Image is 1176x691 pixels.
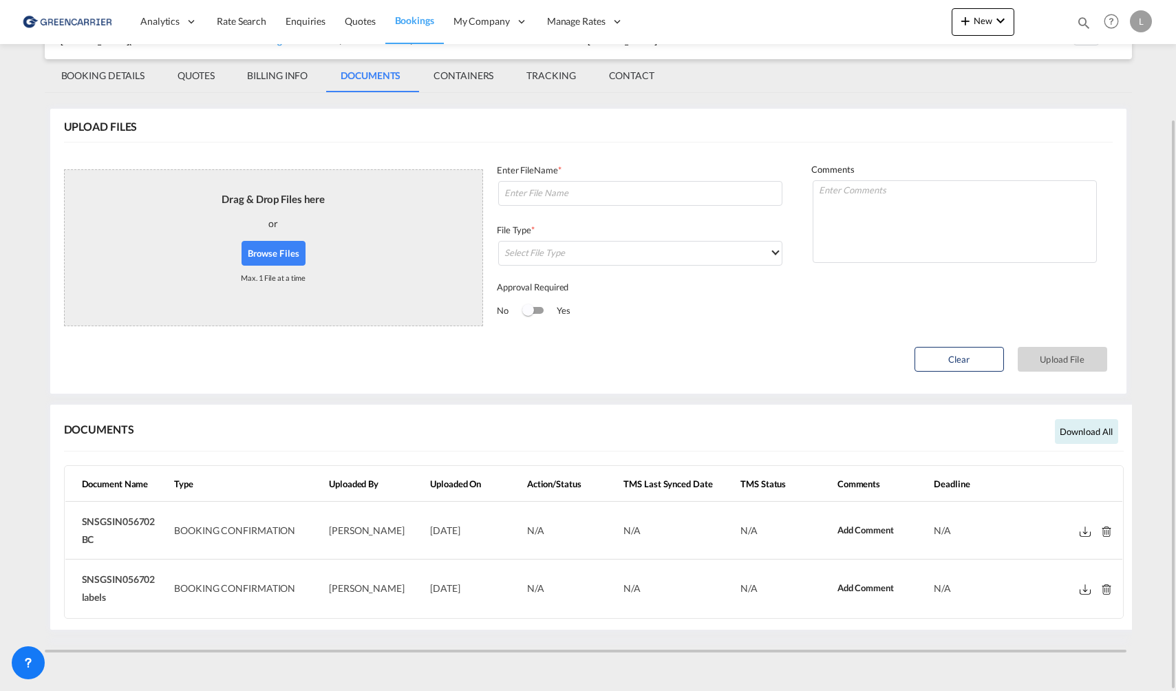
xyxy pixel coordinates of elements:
[527,524,613,538] div: N/A
[241,266,306,290] div: Max. 1 File at a time
[811,163,1098,179] div: Comments
[497,164,784,180] div: Enter FileName
[425,467,522,502] th: Uploaded On
[161,59,231,92] md-tab-item: QUOTES
[323,560,425,617] td: [PERSON_NAME]
[425,502,522,560] td: [DATE]
[64,422,134,437] div: DOCUMENTS
[64,119,138,134] div: UPLOAD FILES
[952,8,1014,36] button: icon-plus 400-fgNewicon-chevron-down
[323,502,425,560] td: [PERSON_NAME]
[231,59,324,92] md-tab-item: BILLING INFO
[21,6,114,37] img: e39c37208afe11efa9cb1d7a6ea7d6f5.png
[510,59,592,92] md-tab-item: TRACKING
[1076,15,1091,30] md-icon: icon-magnify
[1101,527,1112,537] md-icon: Delete
[915,347,1004,372] button: Clear
[957,15,1009,26] span: New
[82,573,156,603] span: SNSGSIN056702 labels
[45,59,162,92] md-tab-item: BOOKING DETAILS
[169,467,323,502] th: Type
[1080,584,1091,595] md-icon: Download
[222,192,325,206] div: Drag & Drop Files here
[1018,347,1107,372] button: Upload File
[992,12,1009,29] md-icon: icon-chevron-down
[45,59,671,92] md-pagination-wrapper: Use the left and right arrow keys to navigate between tabs
[618,467,735,502] th: TMS Last Synced Date
[323,467,425,502] th: Uploaded By
[592,59,671,92] md-tab-item: CONTACT
[217,15,266,27] span: Rate Search
[1100,10,1123,33] span: Help
[837,582,894,593] span: Add Comment
[453,14,510,28] span: My Company
[837,524,894,535] span: Add Comment
[1130,10,1152,32] div: L
[498,241,782,266] md-select: Select File Type
[522,467,619,502] th: Action/Status
[957,12,974,29] md-icon: icon-plus 400-fg
[547,14,606,28] span: Manage Rates
[140,14,180,28] span: Analytics
[497,304,522,317] span: No
[286,15,325,27] span: Enquiries
[498,181,782,206] input: Enter File Name
[928,467,1025,502] th: Deadline
[82,515,156,545] span: SNSGSIN056702 BC
[1055,419,1118,444] button: Download all
[268,206,278,241] div: or
[934,582,951,594] span: N/A
[740,582,826,595] div: N/A
[169,502,323,560] td: BOOKING CONFIRMATION
[832,467,929,502] th: Comments
[242,241,306,266] button: Browse Files
[65,467,169,502] th: Document Name
[417,59,510,92] md-tab-item: CONTAINERS
[345,15,375,27] span: Quotes
[543,304,570,317] span: Yes
[169,560,323,617] td: BOOKING CONFIRMATION
[1100,10,1130,34] div: Help
[735,467,832,502] th: TMS Status
[1080,527,1091,537] md-icon: Download
[522,301,543,321] md-switch: Switch 1
[1101,584,1112,595] md-icon: Delete
[497,224,784,240] div: File Type
[497,281,784,297] div: Approval Required
[527,582,613,595] div: N/A
[1076,15,1091,36] div: icon-magnify
[618,560,735,617] td: N/A
[14,14,314,28] body: Editor, editor2
[618,502,735,560] td: N/A
[395,14,434,26] span: Bookings
[324,59,417,92] md-tab-item: DOCUMENTS
[740,524,826,538] div: N/A
[425,560,522,617] td: [DATE]
[934,524,951,536] span: N/A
